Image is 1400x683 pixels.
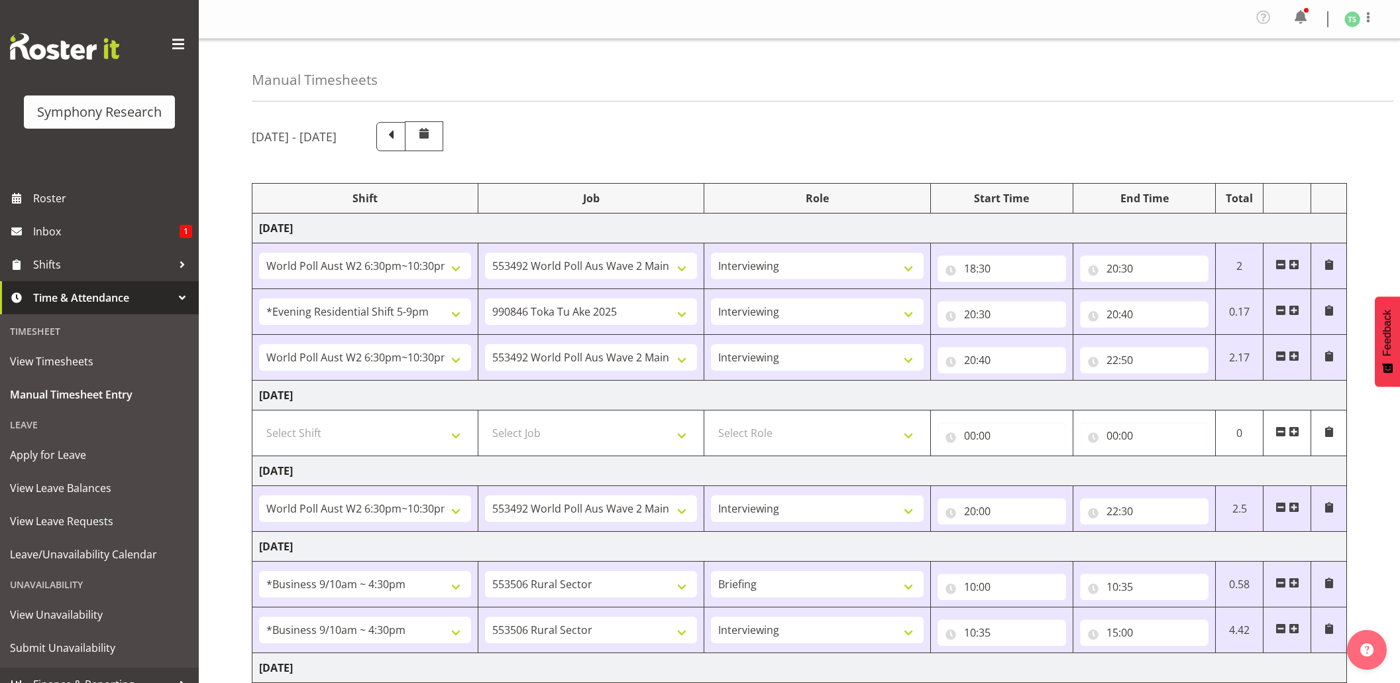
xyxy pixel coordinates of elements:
span: View Unavailability [10,605,189,625]
td: [DATE] [252,532,1347,562]
input: Click to select... [1080,301,1209,328]
span: Time & Attendance [33,288,172,308]
span: Roster [33,188,192,208]
div: Job [485,190,697,206]
h4: Manual Timesheets [252,72,378,88]
div: Leave [3,411,195,438]
td: 0 [1216,410,1264,456]
a: Submit Unavailability [3,631,195,664]
input: Click to select... [1080,255,1209,282]
span: Leave/Unavailability Calendar [10,544,189,564]
input: Click to select... [1080,422,1209,449]
a: Manual Timesheet Entry [3,378,195,411]
div: Timesheet [3,318,195,345]
a: View Leave Requests [3,505,195,538]
input: Click to select... [938,255,1066,282]
span: Apply for Leave [10,445,189,465]
button: Feedback - Show survey [1375,296,1400,387]
img: Rosterit website logo [10,33,119,60]
a: Apply for Leave [3,438,195,471]
a: Leave/Unavailability Calendar [3,538,195,571]
input: Click to select... [938,619,1066,646]
td: 0.58 [1216,562,1264,607]
span: 1 [180,225,192,238]
a: View Timesheets [3,345,195,378]
td: 4.42 [1216,607,1264,653]
input: Click to select... [938,498,1066,525]
input: Click to select... [1080,574,1209,600]
span: Submit Unavailability [10,638,189,658]
input: Click to select... [938,347,1066,373]
td: [DATE] [252,214,1347,243]
span: Shifts [33,255,172,275]
td: 2 [1216,243,1264,289]
td: 0.17 [1216,289,1264,335]
td: [DATE] [252,381,1347,410]
td: [DATE] [252,653,1347,683]
td: 2.17 [1216,335,1264,381]
span: View Leave Balances [10,478,189,498]
input: Click to select... [1080,498,1209,525]
span: View Leave Requests [10,511,189,531]
div: End Time [1080,190,1209,206]
a: View Leave Balances [3,471,195,505]
input: Click to select... [1080,619,1209,646]
div: Total [1222,190,1256,206]
span: Manual Timesheet Entry [10,385,189,404]
a: View Unavailability [3,598,195,631]
div: Role [711,190,923,206]
div: Symphony Research [37,102,162,122]
td: [DATE] [252,456,1347,486]
input: Click to select... [938,422,1066,449]
img: help-xxl-2.png [1360,643,1373,656]
input: Click to select... [938,574,1066,600]
span: View Timesheets [10,351,189,371]
input: Click to select... [938,301,1066,328]
h5: [DATE] - [DATE] [252,129,337,144]
span: Feedback [1381,310,1393,356]
td: 2.5 [1216,486,1264,532]
span: Inbox [33,221,180,241]
img: tanya-stebbing1954.jpg [1344,11,1360,27]
div: Unavailability [3,571,195,598]
div: Start Time [938,190,1066,206]
input: Click to select... [1080,347,1209,373]
div: Shift [259,190,471,206]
